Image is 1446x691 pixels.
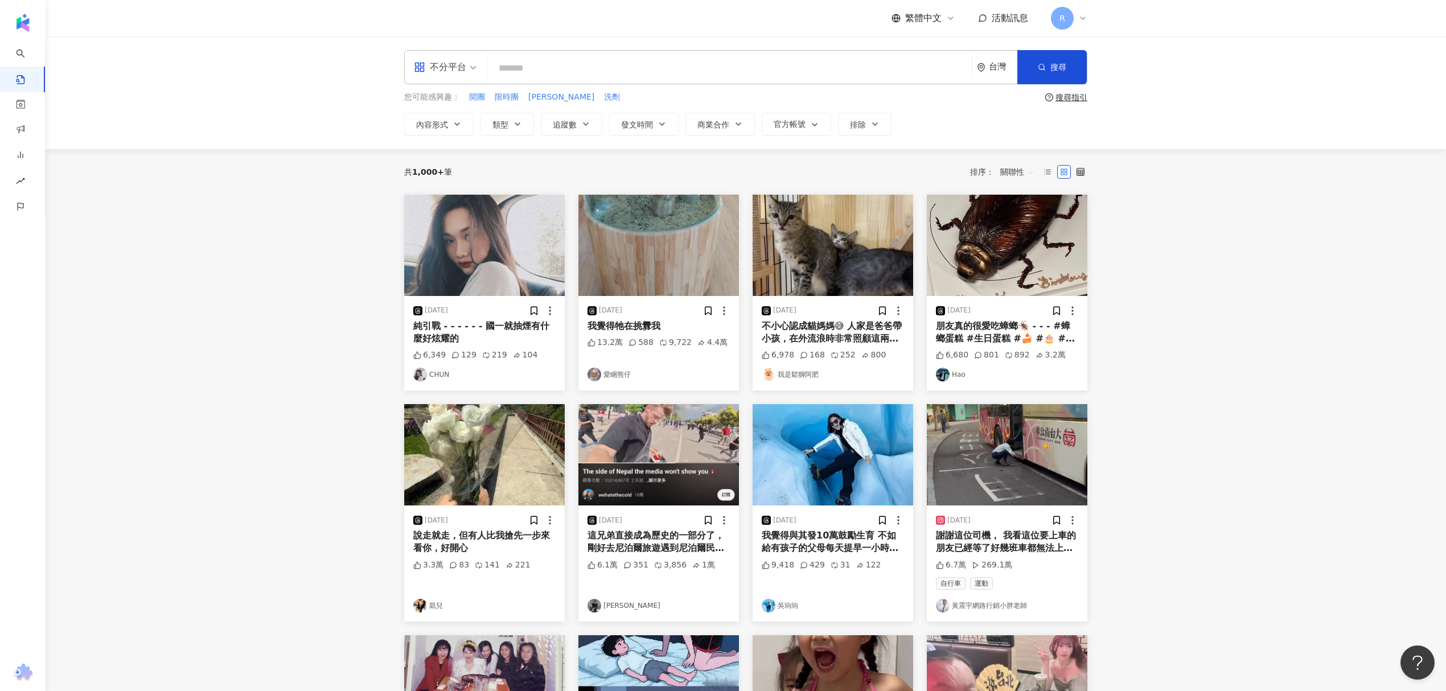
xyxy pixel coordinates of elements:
img: chrome extension [12,664,34,682]
div: 9,722 [659,337,692,348]
span: appstore [414,61,425,73]
button: 官方帳號 [762,113,831,135]
div: 269.1萬 [972,560,1012,571]
img: post-image [753,195,913,296]
div: 這兄弟直接成為歷史的一部分了，剛好去尼泊爾旅遊遇到尼泊爾民眾攻佔國會大廈🤣🤣直接錄下全過程，留言區也是超好笑，每個都在說這是只能做一次的影片內容，一生就只有一次，而且沒有其他創作者能復刻。 影片... [588,529,730,555]
div: 3.3萬 [413,560,443,571]
div: 6,978 [762,349,794,361]
img: KOL Avatar [936,368,950,381]
a: KOL Avatar[PERSON_NAME] [588,599,730,612]
div: 謝謝這位司機， 我看這位要上車的朋友已經等了好幾班車都無法上車， 只有這個司機注意到他 溫暖 感謝 [936,529,1078,555]
div: [DATE] [425,306,448,315]
div: [DATE] [599,516,622,525]
img: KOL Avatar [588,368,601,381]
button: [PERSON_NAME] [528,91,595,104]
span: 限時團 [495,92,519,103]
button: 排除 [838,113,892,135]
span: environment [977,63,985,72]
div: 台灣 [989,62,1017,72]
div: 不分平台 [414,58,466,76]
img: KOL Avatar [588,599,601,612]
div: 我覺得牠在挑釁我 [588,320,730,332]
img: post-image [753,404,913,505]
div: 141 [475,560,500,571]
a: KOL AvatarHao [936,368,1078,381]
div: 429 [800,560,825,571]
button: 內容形式 [404,113,474,135]
img: post-image [578,195,739,296]
span: 您可能感興趣： [404,92,460,103]
span: 類型 [492,120,508,129]
img: logo icon [14,14,32,32]
div: 31 [831,560,851,571]
div: 122 [856,560,881,571]
iframe: Help Scout Beacon - Open [1400,645,1435,680]
span: 發文時間 [621,120,653,129]
span: 活動訊息 [992,13,1028,23]
div: 800 [861,349,886,361]
a: KOL Avatar吳珦珦 [762,599,904,612]
div: 3,856 [654,560,687,571]
span: 排除 [850,120,866,129]
a: KOL Avatar凱兒 [413,599,556,612]
span: 1,000+ [412,167,444,176]
span: 洗劑 [604,92,620,103]
img: post-image [927,404,1087,505]
div: [DATE] [425,516,448,525]
span: 官方帳號 [774,120,806,129]
button: 搜尋 [1017,50,1087,84]
span: 自行車 [936,577,966,590]
div: 1萬 [692,560,715,571]
div: [DATE] [947,306,971,315]
button: 發文時間 [609,113,679,135]
div: 不小心認成貓媽媽😅 人家是爸爸帶小孩，在外流浪時非常照顧這兩隻幼貓被誤以為是貓媽媽 結果有蛋蛋😳 黑虎斑是小男生 白襪子是小女生 約三個月大 貓爸爸這兩天會送紮 [762,320,904,345]
div: 168 [800,349,825,361]
div: 83 [449,560,469,571]
button: 限時團 [494,91,519,104]
div: 252 [831,349,856,361]
a: KOL Avatar我是鬆獅阿肥 [762,368,904,381]
div: 588 [628,337,654,348]
div: 219 [482,349,507,361]
div: 朋友真的很愛吃蟑螂🪳 - - - #蟑螂蛋糕 #生日蛋糕 #🍰 #🎂 #慶生 #台中蛋糕 [936,320,1078,345]
div: [DATE] [599,306,622,315]
span: [PERSON_NAME] [528,92,594,103]
div: 351 [623,560,648,571]
span: 關聯性 [1000,163,1034,181]
div: [DATE] [947,516,971,525]
div: 9,418 [762,560,794,571]
div: 純引戰 - - - - - - 國一就抽煙有什麼好炫耀的 [413,320,556,345]
button: 開團 [469,91,486,104]
a: KOL Avatar黃震宇網路行銷小胖老師 [936,599,1078,612]
span: rise [16,170,25,195]
img: KOL Avatar [936,599,950,612]
button: 商業合作 [685,113,755,135]
a: KOL Avatar愛睏熊仔 [588,368,730,381]
div: 搜尋指引 [1055,93,1087,102]
span: 搜尋 [1050,63,1066,72]
span: R [1059,12,1065,24]
span: 運動 [970,577,993,590]
img: KOL Avatar [413,599,427,612]
div: 801 [974,349,999,361]
img: post-image [404,195,565,296]
span: 追蹤數 [553,120,577,129]
img: post-image [578,404,739,505]
div: 共 筆 [404,167,452,176]
img: KOL Avatar [762,368,775,381]
div: 892 [1005,349,1030,361]
div: 我覺得與其發10萬鼓勵生育 不如給有孩子的父母每天提早一小時下班 可以從容的去接小孩是多麼幸福的事呀～ [762,529,904,555]
div: 4.4萬 [697,337,728,348]
button: 類型 [480,113,534,135]
button: 洗劑 [603,91,621,104]
div: 6,680 [936,349,968,361]
div: 說走就走，但有人比我搶先一步來看你，好開心 [413,529,556,555]
a: search [16,41,39,85]
img: KOL Avatar [413,368,427,381]
span: 繁體中文 [905,12,942,24]
div: 221 [506,560,531,571]
div: 6.1萬 [588,560,618,571]
span: 開團 [469,92,485,103]
a: KOL AvatarCHUN [413,368,556,381]
div: [DATE] [773,306,796,315]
